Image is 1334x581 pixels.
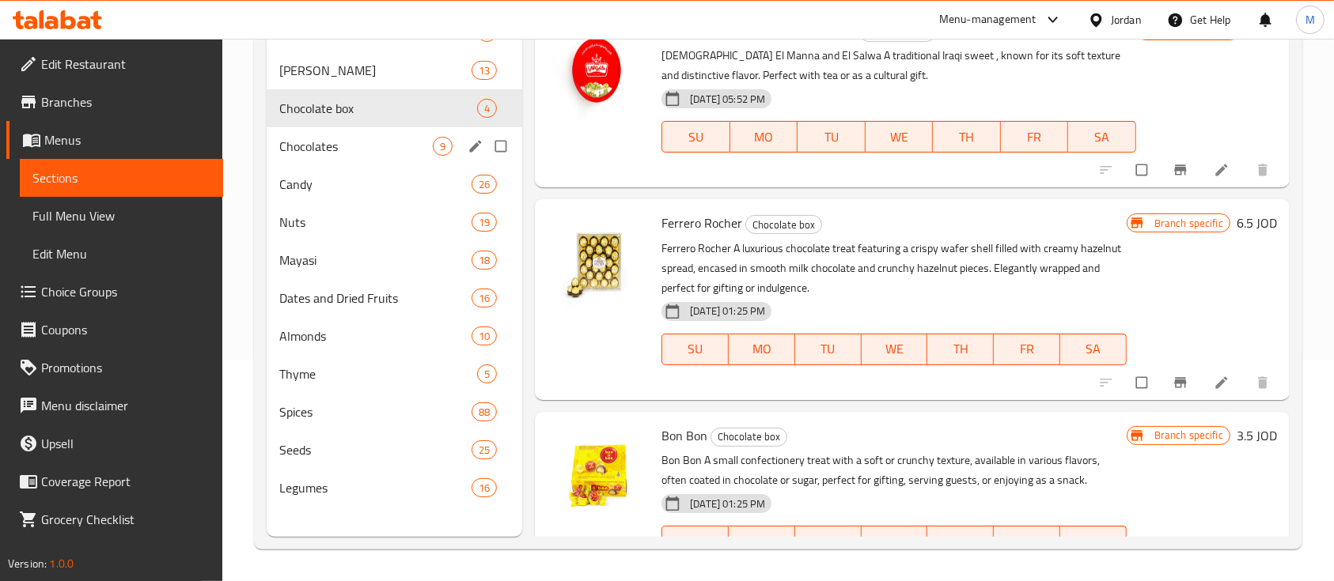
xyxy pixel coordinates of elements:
button: FR [994,334,1060,365]
span: Mayasi [279,251,472,270]
span: 16 [472,291,496,306]
span: 18 [472,253,496,268]
span: Chocolate box [746,216,821,234]
button: SA [1068,121,1136,153]
span: FR [1000,338,1054,360]
button: TU [795,526,862,557]
div: items [477,99,497,118]
div: Mayasi18 [267,241,522,279]
span: Chocolate box [279,99,477,118]
button: MO [729,526,795,557]
span: MO [737,126,792,149]
a: Edit menu item [1214,375,1233,390]
button: delete [1245,153,1283,187]
span: SA [1074,126,1130,149]
div: Dates and Dried Fruits16 [267,279,522,317]
h6: 7 JOD [1246,20,1277,42]
span: SU [669,530,722,553]
button: TU [798,121,866,153]
a: Choice Groups [6,273,223,311]
a: Menu disclaimer [6,387,223,424]
div: Chocolate box [711,428,787,447]
span: Branches [41,92,210,111]
span: Select to update [1127,368,1160,398]
span: Select to update [1127,155,1160,185]
span: MO [735,530,789,553]
div: Legumes16 [267,469,522,507]
span: Chocolates [279,137,433,156]
span: 1.0.0 [49,553,74,574]
button: Branch-specific-item [1163,365,1201,400]
a: Edit Menu [20,235,223,273]
span: TU [802,338,855,360]
span: [PERSON_NAME] [279,61,472,80]
span: 88 [472,405,496,420]
span: Menus [44,130,210,149]
span: Nuts [279,213,472,232]
div: Seeds25 [267,431,522,469]
a: Edit Restaurant [6,45,223,83]
span: Bon Bon [661,424,707,447]
img: Ferrero Rocher [548,212,649,313]
div: Makhlouta [279,61,472,80]
h6: 6.5 JOD [1237,212,1277,234]
button: TU [795,334,862,365]
div: Menu-management [939,10,1037,29]
span: TH [934,338,987,360]
div: items [472,478,497,497]
div: Thyme5 [267,355,522,393]
a: Promotions [6,349,223,387]
span: SU [669,126,723,149]
span: Sections [32,168,210,187]
button: TH [927,334,994,365]
a: Upsell [6,424,223,462]
button: SU [661,121,730,153]
span: 5 [478,367,496,382]
span: Menu disclaimer [41,396,210,415]
a: Branches [6,83,223,121]
div: Legumes [279,478,472,497]
a: Edit menu item [1214,162,1233,178]
div: items [472,175,497,194]
span: Seeds [279,440,472,459]
div: Spices88 [267,393,522,431]
span: Coupons [41,320,210,339]
div: Almonds [279,326,472,345]
a: Coverage Report [6,462,223,500]
div: items [472,440,497,459]
button: SU [661,526,729,557]
button: MO [729,334,795,365]
span: FR [1000,530,1054,553]
span: TH [934,530,987,553]
span: SU [669,338,722,360]
span: MO [735,338,789,360]
span: [DATE] 01:25 PM [684,496,771,511]
button: edit [465,136,489,157]
span: Full Menu View [32,206,210,225]
span: Edit Menu [32,244,210,263]
div: items [477,364,497,383]
span: TU [804,126,859,149]
div: items [472,402,497,421]
button: Branch-specific-item [1163,153,1201,187]
span: Spices [279,402,472,421]
span: Version: [8,553,47,574]
span: Upsell [41,434,210,453]
span: TH [939,126,995,149]
button: FR [1001,121,1069,153]
span: TU [802,530,855,553]
div: Candy26 [267,165,522,203]
button: WE [862,526,928,557]
div: Candy [279,175,472,194]
span: 25 [472,443,496,458]
img: Bon Bon [548,424,649,526]
div: items [472,326,497,345]
span: 4 [478,101,496,116]
span: WE [868,338,922,360]
div: [PERSON_NAME]13 [267,51,522,89]
span: Coverage Report [41,472,210,491]
span: Thyme [279,364,477,383]
div: Jordan [1111,11,1142,28]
